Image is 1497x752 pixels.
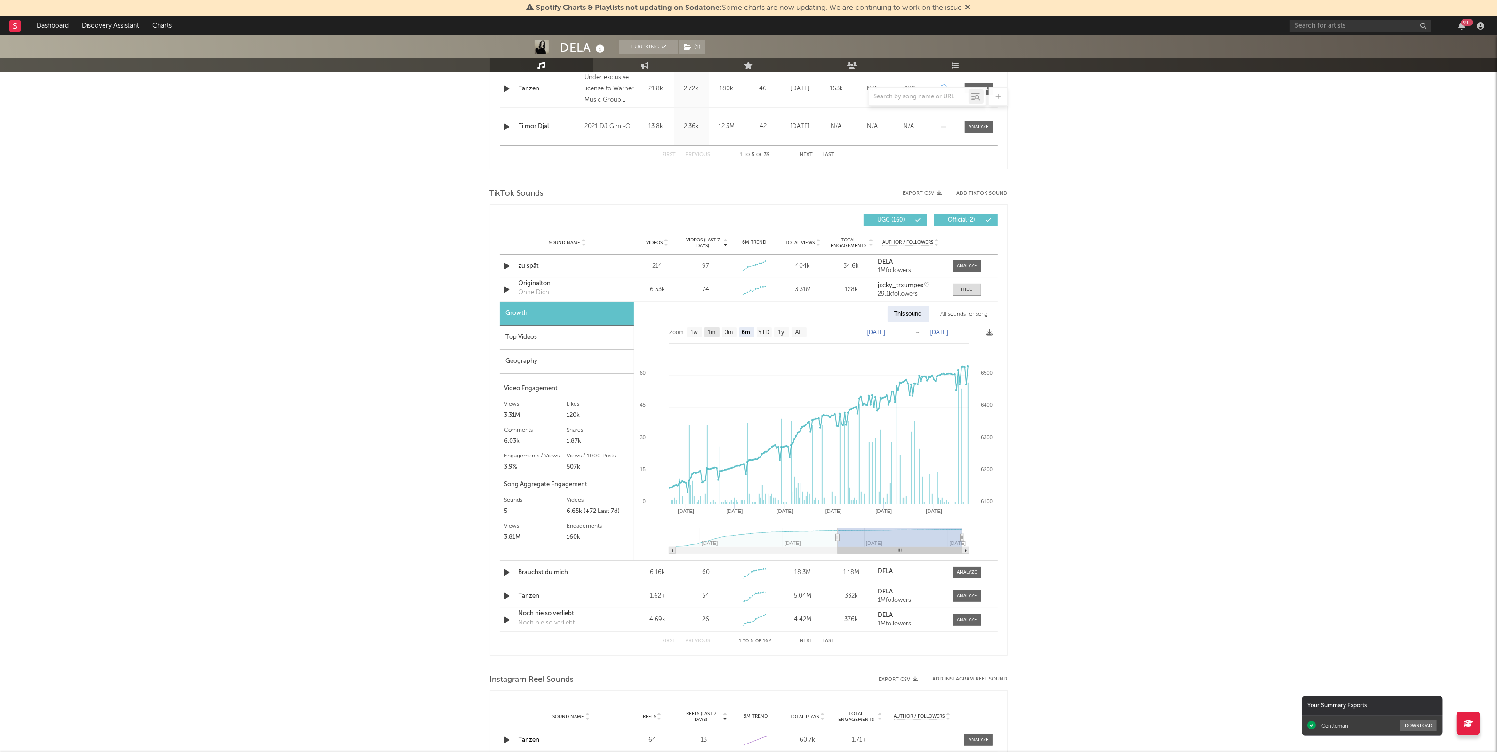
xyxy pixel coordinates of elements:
[785,84,816,94] div: [DATE]
[878,568,893,575] strong: DELA
[678,508,694,514] text: [DATE]
[519,84,580,94] div: Tanzen
[878,259,893,265] strong: DELA
[504,436,567,447] div: 6.03k
[732,239,776,246] div: 6M Trend
[640,370,645,376] text: 60
[504,383,629,394] div: Video Engagement
[829,237,867,248] span: Total Engagements
[755,639,761,643] span: of
[636,568,680,577] div: 6.16k
[743,639,749,643] span: to
[875,508,892,514] text: [DATE]
[679,40,705,54] button: (1)
[1321,722,1348,729] div: Gentleman
[778,329,784,336] text: 1y
[567,520,629,532] div: Engagements
[725,329,733,336] text: 3m
[567,399,629,410] div: Likes
[732,713,779,720] div: 6M Trend
[536,4,962,12] span: : Some charts are now updating. We are continuing to work on the issue
[500,326,634,350] div: Top Videos
[636,285,680,295] div: 6.53k
[823,639,835,644] button: Last
[744,153,750,157] span: to
[930,329,948,336] text: [DATE]
[490,188,544,200] span: TikTok Sounds
[726,508,743,514] text: [DATE]
[684,237,722,248] span: Videos (last 7 days)
[829,262,873,271] div: 34.6k
[878,568,943,575] a: DELA
[567,410,629,421] div: 120k
[702,568,710,577] div: 60
[504,520,567,532] div: Views
[965,4,971,12] span: Dismiss
[636,262,680,271] div: 214
[781,285,825,295] div: 3.31M
[504,399,567,410] div: Views
[800,152,813,158] button: Next
[30,16,75,35] a: Dashboard
[504,410,567,421] div: 3.31M
[878,259,943,265] a: DELA
[757,153,762,157] span: of
[829,592,873,601] div: 332k
[519,568,617,577] div: Brauchst du mich
[641,84,672,94] div: 21.8k
[519,609,617,618] a: Noch nie so verliebt
[640,402,645,408] text: 45
[1302,696,1443,716] div: Your Summary Exports
[942,191,1008,196] button: + Add TikTok Sound
[504,479,629,490] div: Song Aggregate Engagement
[729,150,781,161] div: 1 5 39
[869,93,969,101] input: Search by song name or URL
[663,639,676,644] button: First
[893,122,925,131] div: N/A
[567,462,629,473] div: 507k
[504,506,567,517] div: 5
[878,612,943,619] a: DELA
[619,40,678,54] button: Tracking
[519,262,617,271] a: zu spät
[636,615,680,624] div: 4.69k
[878,621,943,627] div: 1M followers
[790,714,819,720] span: Total Plays
[629,736,676,745] div: 64
[686,152,711,158] button: Previous
[747,84,780,94] div: 46
[785,122,816,131] div: [DATE]
[878,267,943,274] div: 1M followers
[560,40,608,56] div: DELA
[915,329,921,336] text: →
[781,615,825,624] div: 4.42M
[729,636,781,647] div: 1 5 162
[75,16,146,35] a: Discovery Assistant
[676,84,707,94] div: 2.72k
[781,568,825,577] div: 18.3M
[1458,22,1465,30] button: 99+
[781,592,825,601] div: 5.04M
[835,736,882,745] div: 1.71k
[636,592,680,601] div: 1.62k
[500,350,634,374] div: Geography
[567,495,629,506] div: Videos
[829,568,873,577] div: 1.18M
[519,279,617,288] a: Originalton
[870,217,913,223] span: UGC ( 160 )
[777,508,793,514] text: [DATE]
[642,498,645,504] text: 0
[504,424,567,436] div: Comments
[536,4,720,12] span: Spotify Charts & Playlists not updating on Sodatone
[519,122,580,131] a: Ti mor Djal
[903,191,942,196] button: Export CSV
[784,736,831,745] div: 60.7k
[981,370,992,376] text: 6500
[640,466,645,472] text: 15
[918,677,1008,682] div: + Add Instagram Reel Sound
[504,532,567,543] div: 3.81M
